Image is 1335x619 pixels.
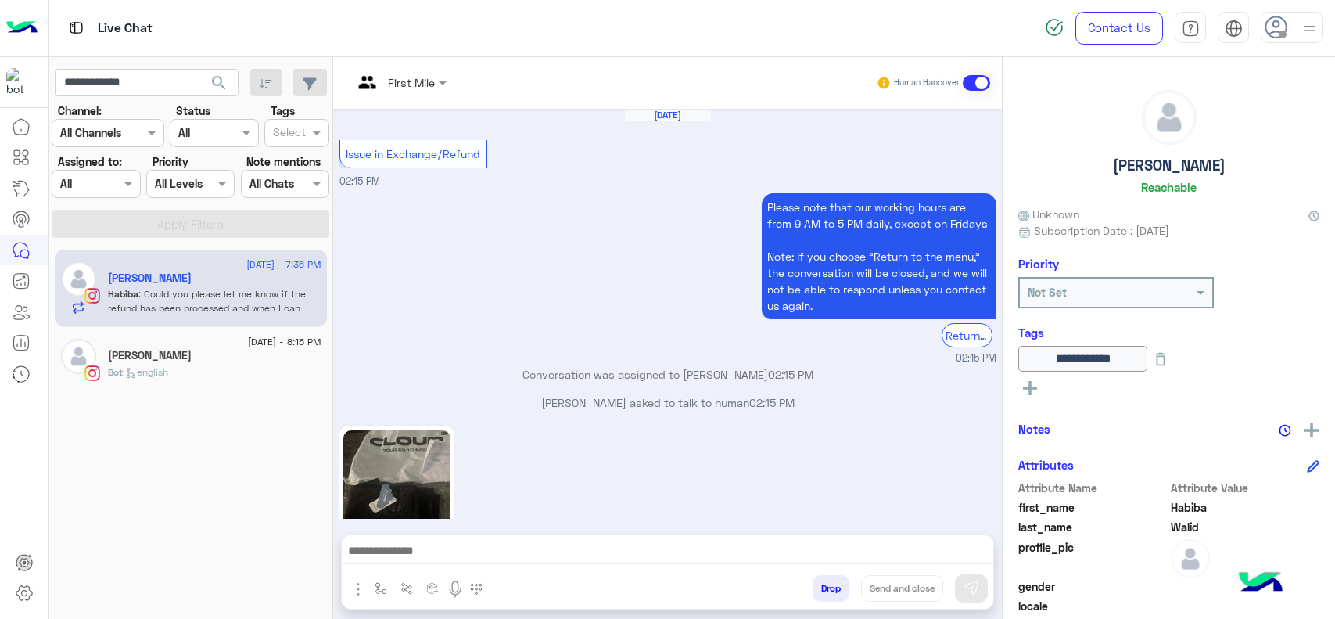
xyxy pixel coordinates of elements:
[61,261,96,297] img: defaultAdmin.png
[375,582,387,595] img: select flow
[339,394,996,411] p: [PERSON_NAME] asked to talk to human
[1171,598,1320,614] span: null
[1300,19,1319,38] img: profile
[123,366,168,378] span: : english
[861,575,943,602] button: Send and close
[1171,519,1320,535] span: Walid
[246,153,321,170] label: Note mentions
[1075,12,1163,45] a: Contact Us
[1225,20,1243,38] img: tab
[58,103,102,119] label: Channel:
[1171,480,1320,496] span: Attribute Value
[108,366,123,378] span: Bot
[470,583,483,596] img: make a call
[368,575,394,601] button: select flow
[400,582,413,595] img: Trigger scenario
[1143,91,1196,144] img: defaultAdmin.png
[420,575,446,601] button: create order
[271,124,306,144] div: Select
[1018,326,1319,340] h6: Tags
[200,69,239,103] button: search
[1233,556,1288,611] img: hulul-logo.png
[271,103,295,119] label: Tags
[1171,539,1210,578] img: defaultAdmin.png
[1279,424,1291,437] img: notes
[1018,206,1079,222] span: Unknown
[1171,578,1320,595] span: null
[762,193,996,319] p: 31/8/2025, 2:15 PM
[176,103,210,119] label: Status
[956,351,996,366] span: 02:15 PM
[61,339,96,374] img: defaultAdmin.png
[84,365,100,381] img: Instagram
[894,77,960,89] small: Human Handover
[1018,458,1074,472] h6: Attributes
[98,18,153,39] p: Live Chat
[66,18,86,38] img: tab
[339,175,380,187] span: 02:15 PM
[108,272,192,285] h5: Habiba Walid
[108,288,306,328] span: Could you please let me know if the refund has been processed and when I can expect it?
[1182,20,1200,38] img: tab
[339,366,996,383] p: Conversation was assigned to [PERSON_NAME]
[108,288,138,300] span: Habiba
[6,68,34,96] img: 317874714732967
[1045,18,1064,37] img: spinner
[1113,157,1226,175] h5: [PERSON_NAME]
[153,153,188,170] label: Priority
[625,110,711,121] h6: [DATE]
[1018,499,1168,516] span: first_name
[446,580,465,599] img: send voice note
[426,582,439,595] img: create order
[1018,480,1168,496] span: Attribute Name
[1018,257,1059,271] h6: Priority
[1034,222,1169,239] span: Subscription Date : [DATE]
[246,257,321,272] span: [DATE] - 7:36 PM
[349,580,368,599] img: send attachment
[1018,539,1168,575] span: profile_pic
[1018,578,1168,595] span: gender
[1141,180,1197,194] h6: Reachable
[6,12,38,45] img: Logo
[1018,519,1168,535] span: last_name
[248,335,321,349] span: [DATE] - 8:15 PM
[813,575,849,602] button: Drop
[1175,12,1206,45] a: tab
[1018,422,1050,436] h6: Notes
[1018,598,1168,614] span: locale
[768,368,813,381] span: 02:15 PM
[394,575,420,601] button: Trigger scenario
[58,153,122,170] label: Assigned to:
[1171,499,1320,516] span: Habiba
[84,288,100,304] img: Instagram
[964,581,979,596] img: send message
[749,396,795,409] span: 02:15 PM
[108,349,192,362] h5: Habiba Walid
[942,323,992,347] div: Return to Main Menu
[346,147,480,160] span: Issue in Exchange/Refund
[52,210,329,238] button: Apply Filters
[1304,423,1319,437] img: add
[210,74,228,92] span: search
